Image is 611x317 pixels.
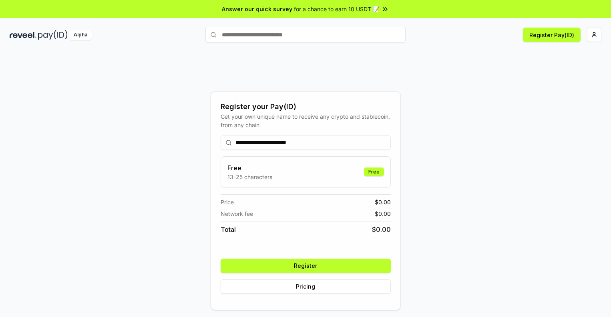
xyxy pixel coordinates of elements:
[294,5,380,13] span: for a chance to earn 10 USDT 📝
[221,225,236,234] span: Total
[375,198,391,206] span: $ 0.00
[222,5,292,13] span: Answer our quick survey
[523,28,581,42] button: Register Pay(ID)
[375,209,391,218] span: $ 0.00
[364,167,384,176] div: Free
[38,30,68,40] img: pay_id
[221,101,391,112] div: Register your Pay(ID)
[227,173,272,181] p: 13-25 characters
[221,279,391,294] button: Pricing
[221,259,391,273] button: Register
[221,209,253,218] span: Network fee
[221,198,234,206] span: Price
[372,225,391,234] span: $ 0.00
[221,112,391,129] div: Get your own unique name to receive any crypto and stablecoin, from any chain
[10,30,36,40] img: reveel_dark
[69,30,92,40] div: Alpha
[227,163,272,173] h3: Free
